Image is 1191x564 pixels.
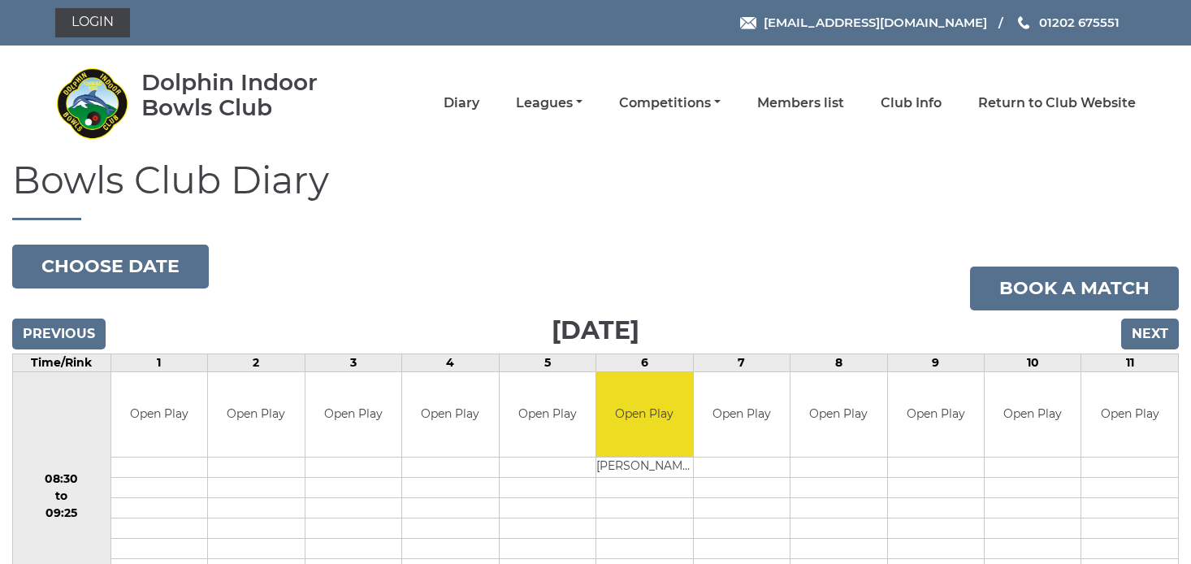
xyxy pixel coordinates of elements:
td: Open Play [402,372,498,458]
td: Open Play [500,372,595,458]
button: Choose date [12,245,209,289]
td: 2 [208,354,305,371]
img: Phone us [1018,16,1029,29]
img: Dolphin Indoor Bowls Club [55,67,128,140]
td: 3 [305,354,401,371]
td: 7 [693,354,790,371]
input: Next [1121,319,1179,349]
a: Diary [444,94,479,112]
td: 8 [790,354,887,371]
td: 10 [985,354,1081,371]
td: 1 [110,354,207,371]
td: Open Play [305,372,401,458]
a: Leagues [516,94,583,112]
td: Open Play [790,372,886,458]
td: Open Play [888,372,984,458]
a: Members list [757,94,844,112]
td: Open Play [985,372,1081,458]
a: Return to Club Website [978,94,1136,112]
td: 5 [499,354,595,371]
span: [EMAIL_ADDRESS][DOMAIN_NAME] [764,15,987,30]
td: Open Play [208,372,304,458]
td: Open Play [1081,372,1178,458]
h1: Bowls Club Diary [12,160,1179,220]
td: Time/Rink [13,354,111,371]
a: Book a match [970,267,1179,310]
td: 6 [596,354,693,371]
td: Open Play [694,372,790,458]
img: Email [740,17,756,29]
a: Login [55,8,130,37]
td: [PERSON_NAME] [596,458,692,478]
td: 9 [887,354,984,371]
a: Email [EMAIL_ADDRESS][DOMAIN_NAME] [740,13,987,32]
td: 4 [402,354,499,371]
td: 11 [1081,354,1179,371]
td: Open Play [596,372,692,458]
span: 01202 675551 [1039,15,1120,30]
a: Competitions [619,94,721,112]
a: Club Info [881,94,942,112]
td: Open Play [111,372,207,458]
a: Phone us 01202 675551 [1016,13,1120,32]
input: Previous [12,319,106,349]
div: Dolphin Indoor Bowls Club [141,70,365,120]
